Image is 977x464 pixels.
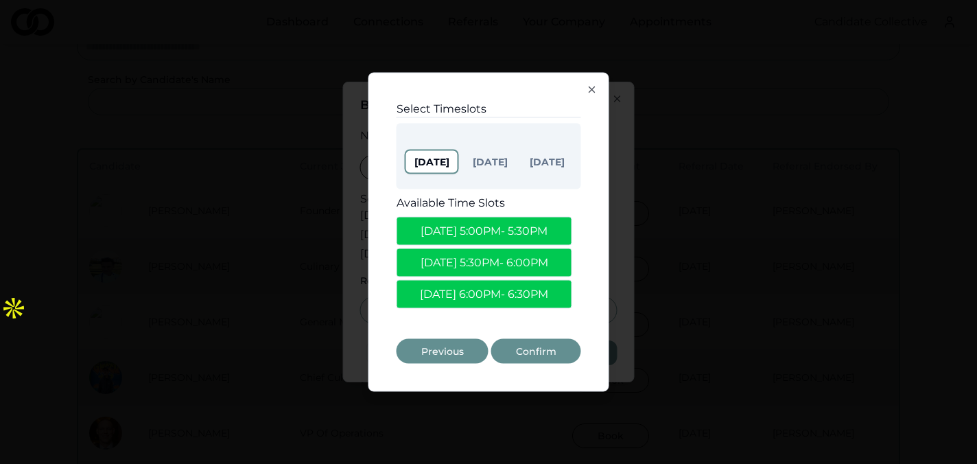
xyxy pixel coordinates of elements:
button: [DATE] [521,151,573,173]
button: [DATE] 5:00PM- 5:30PM [397,217,572,246]
button: [DATE] [405,150,459,174]
h3: Select Timeslots [397,101,581,117]
button: [DATE] [464,151,516,173]
button: Previous [397,339,488,364]
h3: Available Time Slots [397,195,581,211]
button: Confirm [491,339,581,364]
button: [DATE] 6:00PM- 6:30PM [397,280,572,309]
button: [DATE] 5:30PM- 6:00PM [397,248,572,277]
